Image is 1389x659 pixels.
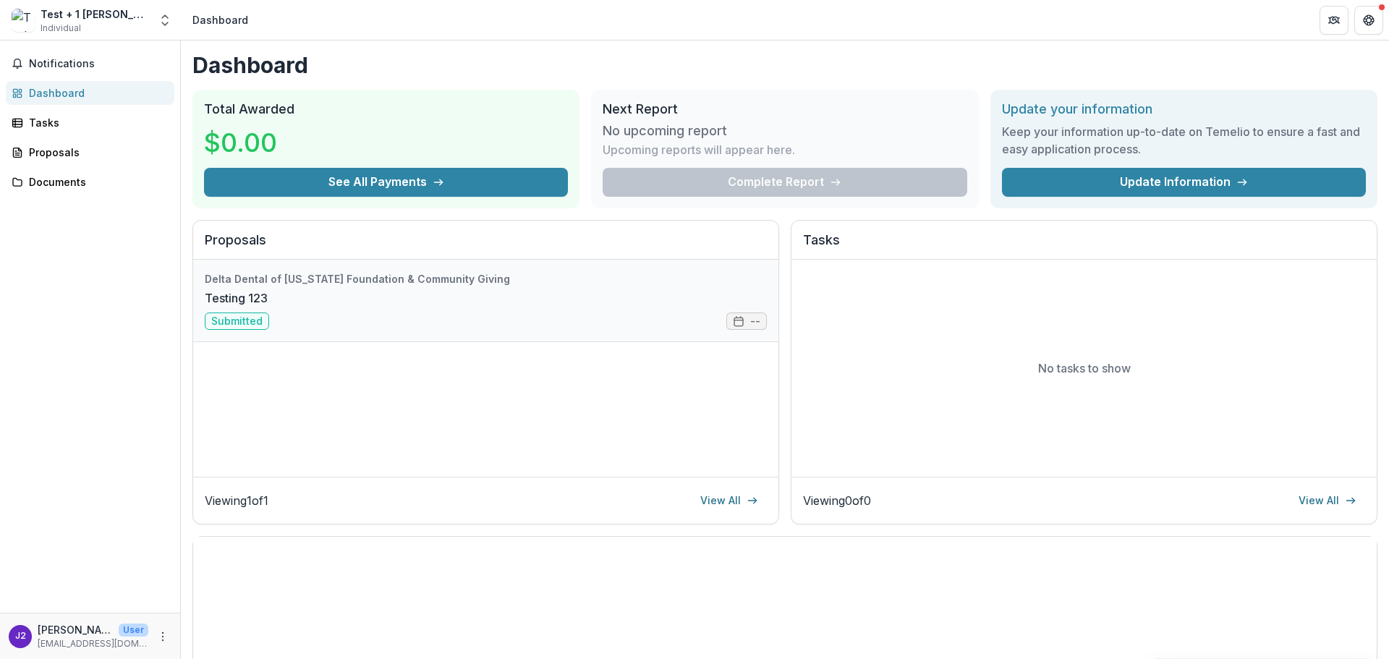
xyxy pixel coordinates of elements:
h2: Total Awarded [204,101,568,117]
h2: Update your information [1002,101,1366,117]
a: Documents [6,170,174,194]
a: View All [692,489,767,512]
h2: Next Report [603,101,967,117]
img: Test + 1 John Howe [12,9,35,32]
p: [PERSON_NAME] + 2 [38,622,113,637]
div: Tasks [29,115,163,130]
p: [EMAIL_ADDRESS][DOMAIN_NAME] [38,637,148,650]
p: User [119,624,148,637]
div: Dashboard [29,85,163,101]
button: Get Help [1354,6,1383,35]
p: Upcoming reports will appear here. [603,141,795,158]
div: Documents [29,174,163,190]
button: Partners [1320,6,1348,35]
nav: breadcrumb [187,9,254,30]
div: John Howe + 2 [15,632,26,641]
h2: Tasks [803,232,1365,260]
a: Dashboard [6,81,174,105]
div: Test + 1 [PERSON_NAME] [41,7,149,22]
h3: No upcoming report [603,123,727,139]
button: See All Payments [204,168,568,197]
h2: Proposals [205,232,767,260]
p: Viewing 1 of 1 [205,492,268,509]
div: Dashboard [192,12,248,27]
a: View All [1290,489,1365,512]
span: Individual [41,22,81,35]
span: Notifications [29,58,169,70]
h3: $0.00 [204,123,313,162]
div: Proposals [29,145,163,160]
a: Testing 123 [205,289,268,307]
h1: Dashboard [192,52,1377,78]
a: Proposals [6,140,174,164]
h3: Keep your information up-to-date on Temelio to ensure a fast and easy application process. [1002,123,1366,158]
a: Update Information [1002,168,1366,197]
button: More [154,628,171,645]
button: Notifications [6,52,174,75]
p: No tasks to show [1038,360,1131,377]
a: Tasks [6,111,174,135]
p: Viewing 0 of 0 [803,492,871,509]
button: Open entity switcher [155,6,175,35]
